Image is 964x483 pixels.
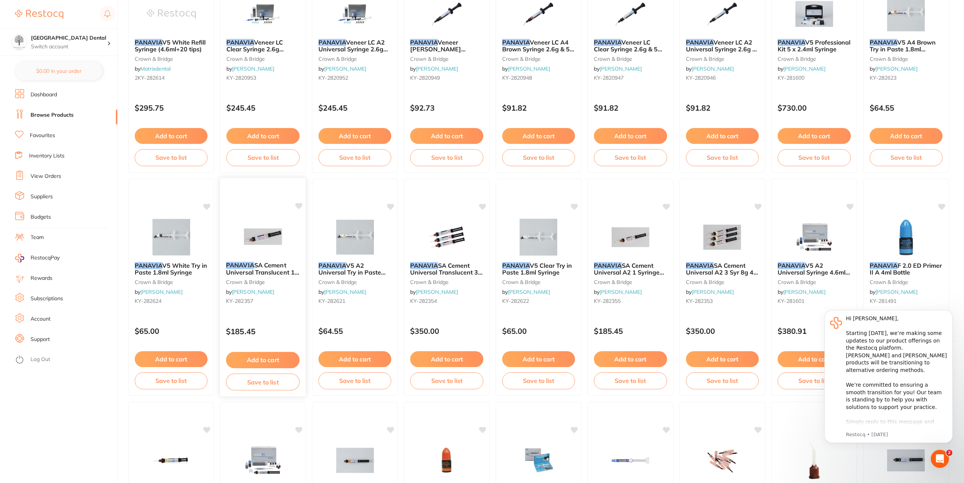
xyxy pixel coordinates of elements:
small: crown & bridge [135,56,208,62]
p: $91.82 [686,103,759,112]
span: Veneer LC A2 Universal Syringe 2.6g & 5 Appl Tips [686,39,757,60]
span: by [502,289,550,295]
b: PANAVIA Veneer LC A2 Universal Syringe 2.6g Standard Kit [318,39,391,53]
button: Add to cart [410,128,483,144]
a: [PERSON_NAME] [324,65,366,72]
a: [PERSON_NAME] [416,289,458,295]
b: PANAVIA SA Cement Universal A2 1 Syringe 8g 20 Mix Tips [594,262,667,276]
a: Matrixdental [140,65,171,72]
small: crown & bridge [502,56,575,62]
span: KY-282622 [502,298,529,304]
p: $185.45 [226,327,300,336]
a: [PERSON_NAME] [875,65,918,72]
em: PANAVIA [135,262,162,269]
button: Add to cart [226,128,299,144]
small: crown & bridge [318,56,391,62]
a: Browse Products [31,111,74,119]
small: crown & bridge [226,279,300,285]
a: Dashboard [31,91,57,99]
img: PANAVIA V5 A2 Universal Syringe 4.6ml Standard Kit [790,218,839,256]
em: PANAVIA [226,39,254,46]
span: by [686,65,734,72]
em: PANAVIA [135,39,162,46]
span: by [778,289,826,295]
b: PANAVIA Veneer LC White Syringe 2.6g & 5 Appl Tips [410,39,483,53]
button: Save to list [410,149,483,166]
p: $185.45 [594,327,667,335]
span: V5 White Try in Paste 1.8ml Syringe [135,262,207,276]
p: $64.55 [318,327,391,335]
button: Add to cart [135,128,208,144]
a: [PERSON_NAME] [600,65,642,72]
p: $380.91 [778,327,850,335]
img: PANAVIA SA Cement Universal Translucent 3 Syr 8g Mix acces [422,218,471,256]
a: Support [31,336,50,343]
small: crown & bridge [135,279,208,285]
span: by [686,289,734,295]
a: Restocq Logo [15,6,63,23]
span: by [594,65,642,72]
p: Message from Restocq, sent 2w ago [33,133,134,139]
p: $245.45 [318,103,391,112]
em: PANAVIA [686,39,713,46]
a: [PERSON_NAME] [783,65,826,72]
button: Add to cart [778,128,850,144]
b: PANAVIA SA Cement Universal Translucent 1 Sy 8g 20 Mix Tip [226,262,300,276]
span: by [410,289,458,295]
span: KY-281601 [778,298,804,304]
button: Save to list [778,372,850,389]
span: by [502,65,550,72]
p: $65.00 [502,327,575,335]
button: Add to cart [318,128,391,144]
a: [PERSON_NAME] [232,289,275,295]
img: PANAVIA V5 A4 Brown refill Syringe 4.6ml&20 Mixing tips [331,441,380,479]
a: [PERSON_NAME] [140,289,183,295]
a: Favourites [30,132,55,139]
a: Budgets [31,213,51,221]
a: View Orders [31,173,61,180]
button: Save to list [135,372,208,389]
em: PANAVIA [502,262,530,269]
a: [PERSON_NAME] [692,65,734,72]
span: KY-282621 [318,298,345,304]
button: Save to list [135,149,208,166]
small: crown & bridge [318,279,391,285]
span: KY-2820953 [226,74,256,81]
button: Save to list [778,149,850,166]
small: crown & bridge [410,56,483,62]
em: PANAVIA [410,262,438,269]
a: [PERSON_NAME] [692,289,734,295]
span: by [318,65,366,72]
span: Veneer LC Clear Syringe 2.6g & 5 Appl Tips [594,39,662,60]
small: crown & bridge [594,279,667,285]
b: PANAVIA F 2.0 ED Primer II A 4ml Bottle [870,262,942,276]
button: Save to list [594,149,667,166]
span: SA Cement Universal Translucent 1 Sy 8g 20 Mix Tip [226,261,299,283]
button: Add to cart [686,128,759,144]
button: Save to list [226,373,300,390]
a: [PERSON_NAME] [508,65,550,72]
button: Save to list [870,149,942,166]
img: Yeronga Park Dental [12,35,27,50]
a: [PERSON_NAME] [600,289,642,295]
em: PANAVIA [594,262,622,269]
img: PANAVIA SA Cement Universal A2 1 Syringe 8g 20 Mix Tips [606,218,655,256]
img: Restocq Logo [15,10,63,19]
img: PANAVIA F 2.0 ED Primer II A 4ml Bottle [881,218,930,256]
a: [PERSON_NAME] [508,289,550,295]
span: KY-281491 [870,298,896,304]
a: Subscriptions [31,295,63,302]
img: PANAVIA F 2.0 Opaque Kit [514,441,563,479]
p: Switch account [31,43,107,51]
button: Add to cart [318,351,391,367]
img: Kuraray Noritake PANAVIA Brush Tips - Black, 50-Pack [698,441,747,479]
img: PANAVIA SA Cement Universal A2 3 Syr 8g 40 Mix acces [698,218,747,256]
b: PANAVIA Veneer LC Clear Syringe 2.6g & 5 Appl Tips [594,39,667,53]
em: PANAVIA [686,262,714,269]
img: PANAVIA V5 Clear Syringe 4.6ml Standard Kit [238,441,288,479]
span: 2KY-282614 [135,74,165,81]
span: SA Cement Universal A2 1 Syringe 8g 20 Mix Tips [594,262,664,283]
img: PANAVIA V5 Clear Try in Paste 1.8ml Syringe [514,218,563,256]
